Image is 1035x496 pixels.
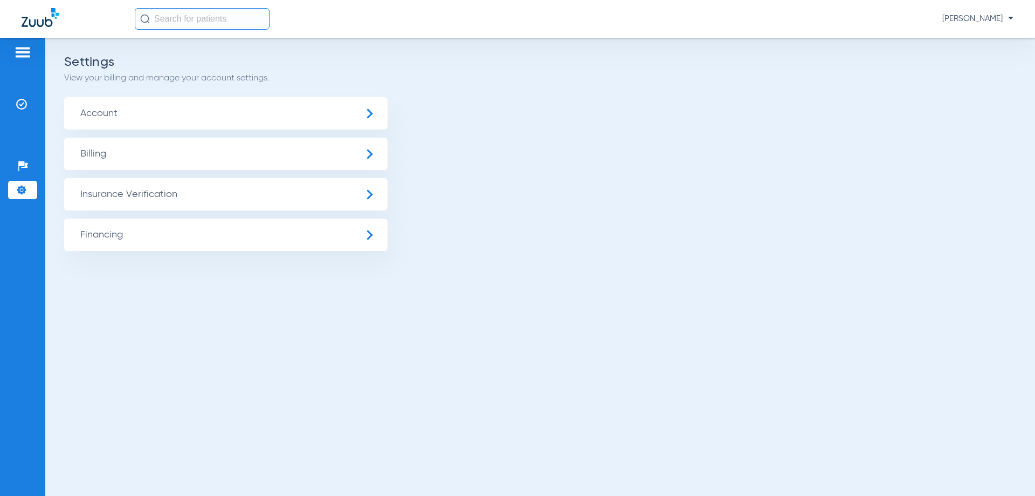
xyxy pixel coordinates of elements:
span: Financing [64,219,388,251]
p: View your billing and manage your account settings. [64,73,1016,84]
img: Search Icon [140,14,150,24]
span: Insurance Verification [64,178,388,210]
img: Zuub Logo [22,8,59,27]
span: Billing [64,138,388,170]
h2: Settings [64,57,1016,67]
span: Account [64,97,388,130]
iframe: Chat Widget [981,444,1035,496]
img: hamburger-icon [14,46,31,59]
span: [PERSON_NAME] [942,13,1013,24]
input: Search for patients [135,8,270,30]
